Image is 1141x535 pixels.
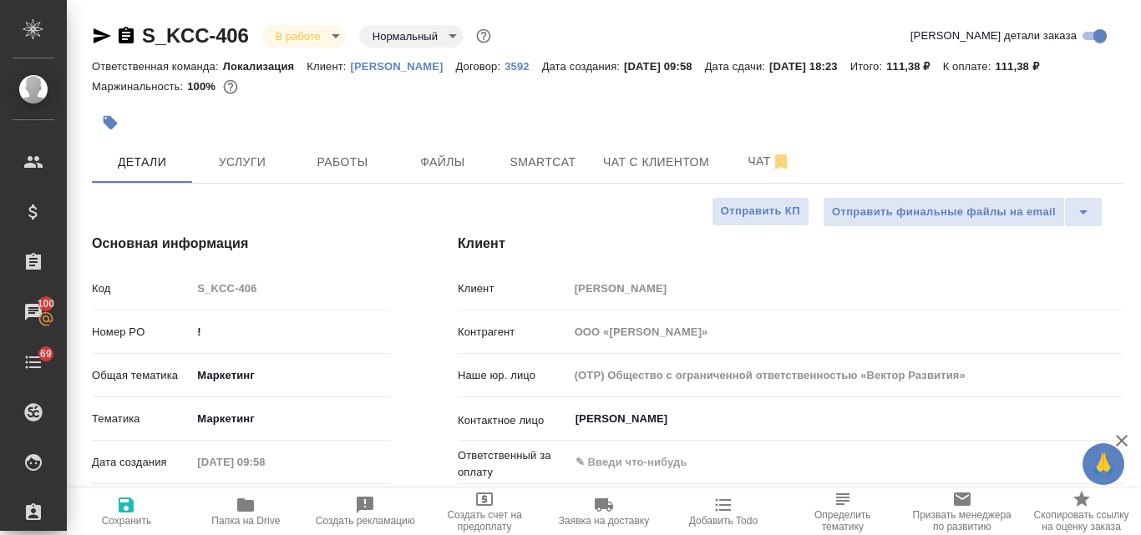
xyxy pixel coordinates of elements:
span: Скопировать ссылку на оценку заказа [1032,509,1131,532]
p: Ответственная команда: [92,60,223,73]
span: Определить тематику [793,509,892,532]
p: 111,38 ₽ [886,60,943,73]
p: [PERSON_NAME] [351,60,456,73]
p: К оплате: [943,60,996,73]
p: Локализация [223,60,307,73]
button: Сохранить [67,488,186,535]
input: Пустое поле [569,320,1123,344]
p: Тематика [92,411,191,427]
span: Отправить финальные файлы на email [832,203,1056,222]
span: 100 [28,295,65,312]
span: Чат [729,151,809,172]
p: 111,38 ₽ [995,60,1052,73]
span: [PERSON_NAME] детали заказа [910,28,1077,44]
p: 100% [187,80,220,93]
a: 3592 [505,58,541,73]
span: 🙏 [1089,447,1118,482]
button: Определить тематику [783,488,902,535]
span: Заявка на доставку [559,515,649,527]
span: Чат с клиентом [603,152,709,173]
span: 69 [30,346,62,362]
input: Пустое поле [191,450,337,474]
p: [DATE] 18:23 [769,60,850,73]
h4: Клиент [458,234,1123,254]
p: Клиент: [307,60,350,73]
p: Контактное лицо [458,412,569,429]
button: 0.00 RUB; [220,76,241,98]
p: Контрагент [458,324,569,341]
p: Дата создания [92,454,191,471]
span: Добавить Todo [689,515,758,527]
button: Скопировать ссылку на оценку заказа [1022,488,1141,535]
button: Папка на Drive [186,488,306,535]
span: Услуги [202,152,282,173]
h4: Основная информация [92,234,391,254]
p: Договор: [455,60,505,73]
a: S_KCC-406 [142,24,249,47]
p: Наше юр. лицо [458,367,569,384]
p: Дата создания: [542,60,624,73]
button: Скопировать ссылку [116,26,136,46]
p: Дата сдачи: [705,60,769,73]
button: Создать счет на предоплату [425,488,545,535]
button: Open [1113,417,1117,421]
a: 100 [4,291,63,333]
input: Пустое поле [191,276,391,300]
button: 🙏 [1083,443,1124,485]
button: Доп статусы указывают на важность/срочность заказа [473,25,494,47]
span: Создать счет на предоплату [435,509,535,532]
svg: Отписаться [771,152,791,172]
span: Создать рекламацию [316,515,415,527]
span: Работы [302,152,383,173]
input: Пустое поле [569,363,1123,387]
p: Ответственный за оплату [458,447,569,481]
span: Детали [102,152,182,173]
span: Сохранить [102,515,152,527]
button: Скопировать ссылку для ЯМессенджера [92,26,112,46]
p: [DATE] 09:58 [624,60,705,73]
span: Призвать менеджера по развитию [912,509,1012,532]
span: Smartcat [503,152,583,173]
div: Маркетинг [191,361,391,390]
button: Заявка на доставку [545,488,664,535]
div: В работе [359,25,463,48]
button: Добавить тэг [92,104,129,141]
p: Код [92,280,191,297]
p: 3592 [505,60,541,73]
p: Итого: [850,60,886,73]
button: Отправить КП [712,197,809,226]
div: Маркетинг [191,405,391,433]
div: split button [823,197,1103,227]
a: [PERSON_NAME] [351,58,456,73]
p: Маржинальность: [92,80,187,93]
button: Нормальный [368,29,443,43]
span: Папка на Drive [211,515,280,527]
button: Отправить финальные файлы на email [823,197,1065,227]
div: В работе [262,25,346,48]
p: Общая тематика [92,367,191,384]
input: ✎ Введи что-нибудь [191,320,391,344]
span: Отправить КП [721,202,800,221]
p: Клиент [458,280,569,297]
a: 69 [4,341,63,383]
button: Добавить Todo [663,488,783,535]
button: В работе [271,29,326,43]
button: Призвать менеджера по развитию [902,488,1022,535]
input: Пустое поле [569,276,1123,300]
button: Создать рекламацию [306,488,425,535]
p: Номер PO [92,324,191,341]
span: Файлы [403,152,483,173]
input: ✎ Введи что-нибудь [574,452,1062,472]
